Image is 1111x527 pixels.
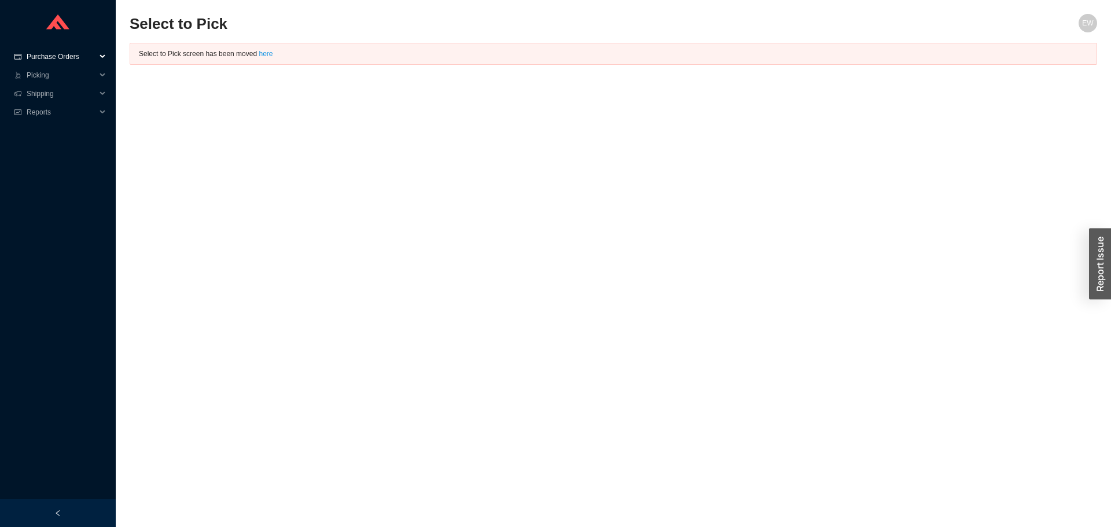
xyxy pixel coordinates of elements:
[27,84,96,103] span: Shipping
[27,103,96,121] span: Reports
[27,66,96,84] span: Picking
[27,47,96,66] span: Purchase Orders
[14,53,22,60] span: credit-card
[1082,14,1093,32] span: EW
[130,14,855,34] h2: Select to Pick
[139,48,1088,60] div: Select to Pick screen has been moved
[259,50,273,58] a: here
[54,510,61,517] span: left
[14,109,22,116] span: fund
